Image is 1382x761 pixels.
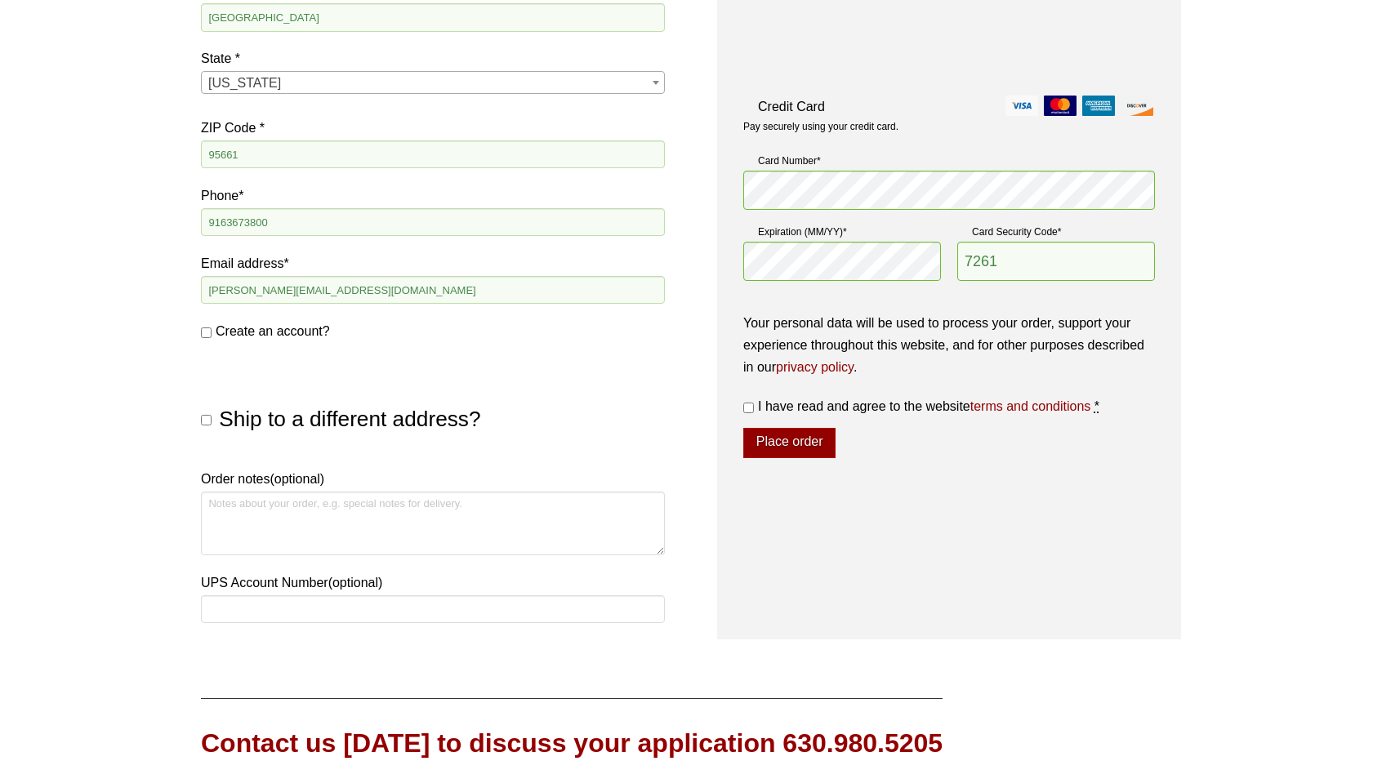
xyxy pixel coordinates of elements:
[743,153,1155,169] label: Card Number
[743,428,836,459] button: Place order
[743,146,1155,295] fieldset: Payment Info
[743,312,1155,379] p: Your personal data will be used to process your order, support your experience throughout this we...
[201,185,665,207] label: Phone
[1094,399,1099,413] abbr: required
[743,10,992,73] iframe: reCAPTCHA
[201,71,665,94] span: State
[957,224,1155,240] label: Card Security Code
[758,399,1090,413] span: I have read and agree to the website
[743,120,1155,134] p: Pay securely using your credit card.
[216,324,330,338] span: Create an account?
[1121,96,1153,116] img: discover
[1044,96,1077,116] img: mastercard
[743,403,754,413] input: I have read and agree to the websiteterms and conditions *
[970,399,1091,413] a: terms and conditions
[743,96,1155,118] label: Credit Card
[201,252,665,274] label: Email address
[201,117,665,139] label: ZIP Code
[201,327,212,338] input: Create an account?
[270,472,324,486] span: (optional)
[201,47,665,69] label: State
[219,407,480,431] span: Ship to a different address?
[201,468,665,490] label: Order notes
[201,415,212,425] input: Ship to a different address?
[201,572,665,594] label: UPS Account Number
[202,72,664,95] span: California
[328,576,383,590] span: (optional)
[1005,96,1038,116] img: visa
[1082,96,1115,116] img: amex
[776,360,854,374] a: privacy policy
[957,242,1155,281] input: CSC
[743,224,941,240] label: Expiration (MM/YY)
